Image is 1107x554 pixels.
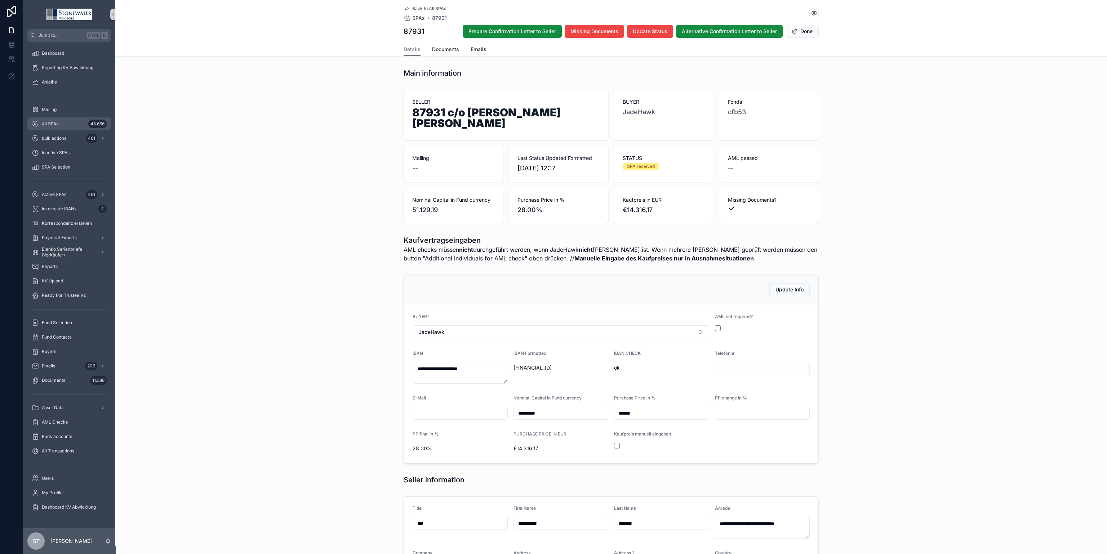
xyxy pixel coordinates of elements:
span: STATUS [623,155,705,162]
span: Missing Documents? [728,196,810,204]
span: SPA Selection [42,164,70,170]
a: Korrespondenz erstellen [27,217,111,230]
span: cfb53 [728,107,746,117]
span: AML not required? [715,314,753,319]
span: [FINANCIAL_ID] [514,364,609,371]
span: Mailing [42,107,57,112]
span: Details [404,46,421,53]
span: PP change in % [715,395,747,401]
span: Purchase Price in % [517,196,600,204]
a: Buyers [27,345,111,358]
span: Mailing [412,155,494,162]
a: SPA Selection [27,161,111,174]
span: AML checks müssen durchgeführt werden, wenn JadeHawk [PERSON_NAME] ist. Wenn mehrere [PERSON_NAME... [404,245,819,263]
span: Reports [42,264,58,269]
a: Ready For Trustee V2 [27,289,111,302]
span: Kaufpreis in EUR [623,196,705,204]
strong: nicht [579,246,593,253]
div: 45.666 [88,120,107,128]
a: bulk actions461 [27,132,111,145]
a: Emails206 [27,359,111,372]
span: IBAN CHECK [614,350,641,356]
span: First Name [514,505,536,511]
span: 28.00% [517,205,600,215]
a: AML Checks [27,416,111,429]
h1: Main information [404,68,461,78]
span: Fonds [728,98,810,106]
h1: Kaufvertragseingaben [404,235,819,245]
a: JadeHawk [623,107,655,117]
span: PURCHASE PRICE IN EUR [514,431,566,437]
a: Asset Data [27,401,111,414]
button: Jump to...CtrlK [27,29,111,42]
a: All Transactions [27,444,111,457]
span: -- [728,163,734,173]
span: Documents [432,46,459,53]
span: Update Info [775,286,804,293]
a: Inactive SPAs [27,146,111,159]
span: Back to All SPAs [412,6,446,12]
span: Update Status [633,28,667,35]
span: E-Mail [413,395,426,401]
button: Select Button [413,325,709,339]
span: Nominal Capital in Fund currency [412,196,494,204]
button: Update Status [627,25,673,38]
a: SPAs [404,14,425,22]
span: Anleihe [42,79,57,85]
a: Reporting KV Abwicklung [27,61,111,74]
span: IBAN [413,350,423,356]
a: Active SPAs461 [27,188,111,201]
a: Emails [471,43,486,57]
span: Dashboard KV Abwicklung [42,504,96,510]
a: Documents [432,43,459,57]
a: Anleihe [27,76,111,89]
span: BUYER [623,98,705,106]
span: Dashboard [42,50,64,56]
span: KV Upload [42,278,63,284]
div: SPA received [627,163,655,170]
span: JadeHawk [419,329,444,336]
a: 87931 [432,14,447,22]
div: 11.388 [90,376,107,385]
a: Inkorrekte IBANs1 [27,202,111,215]
span: [DATE] 12:17 [517,163,600,173]
span: Last Status Updated Formatted [517,155,600,162]
span: All Transactions [42,448,74,454]
span: Fund Contacts [42,334,71,340]
span: Last Name [614,505,636,511]
div: 461 [86,134,97,143]
span: AML Checks [42,419,68,425]
span: Emails [42,363,55,369]
button: Done [786,25,819,38]
a: Payment Exports [27,231,111,244]
a: All SPAs45.666 [27,117,111,130]
span: Ready For Trustee V2 [42,292,86,298]
span: IBAN Formatted [514,350,546,356]
button: Update Info [769,283,810,296]
span: 28.00% [413,445,508,452]
span: Korrespondenz erstellen [42,220,92,226]
span: Inactive SPAs [42,150,70,156]
a: Fund Selection [27,316,111,329]
span: PP final in % [413,431,439,437]
span: Ctrl [87,32,100,39]
a: Details [404,43,421,57]
span: bulk actions [42,135,66,141]
span: Blanko Serienbriefe (Verkäufer) [42,246,94,258]
span: Users [42,475,54,481]
span: -- [412,163,418,173]
span: K [102,32,107,38]
strong: Manuelle Eingabe des Kaufpreises nur in Ausnahmesituationen [574,255,754,262]
span: BUYER [413,314,427,319]
span: Active SPAs [42,192,66,197]
strong: nicht [459,246,473,253]
a: My Profile [27,486,111,499]
span: Bank accounts [42,434,72,439]
span: All SPAs [42,121,58,127]
span: Inkorrekte IBANs [42,206,76,212]
button: Alternative Confirmation Letter to Seller [676,25,783,38]
a: Documents11.388 [27,374,111,387]
span: Prepare Confirmation Letter to Seller [468,28,556,35]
